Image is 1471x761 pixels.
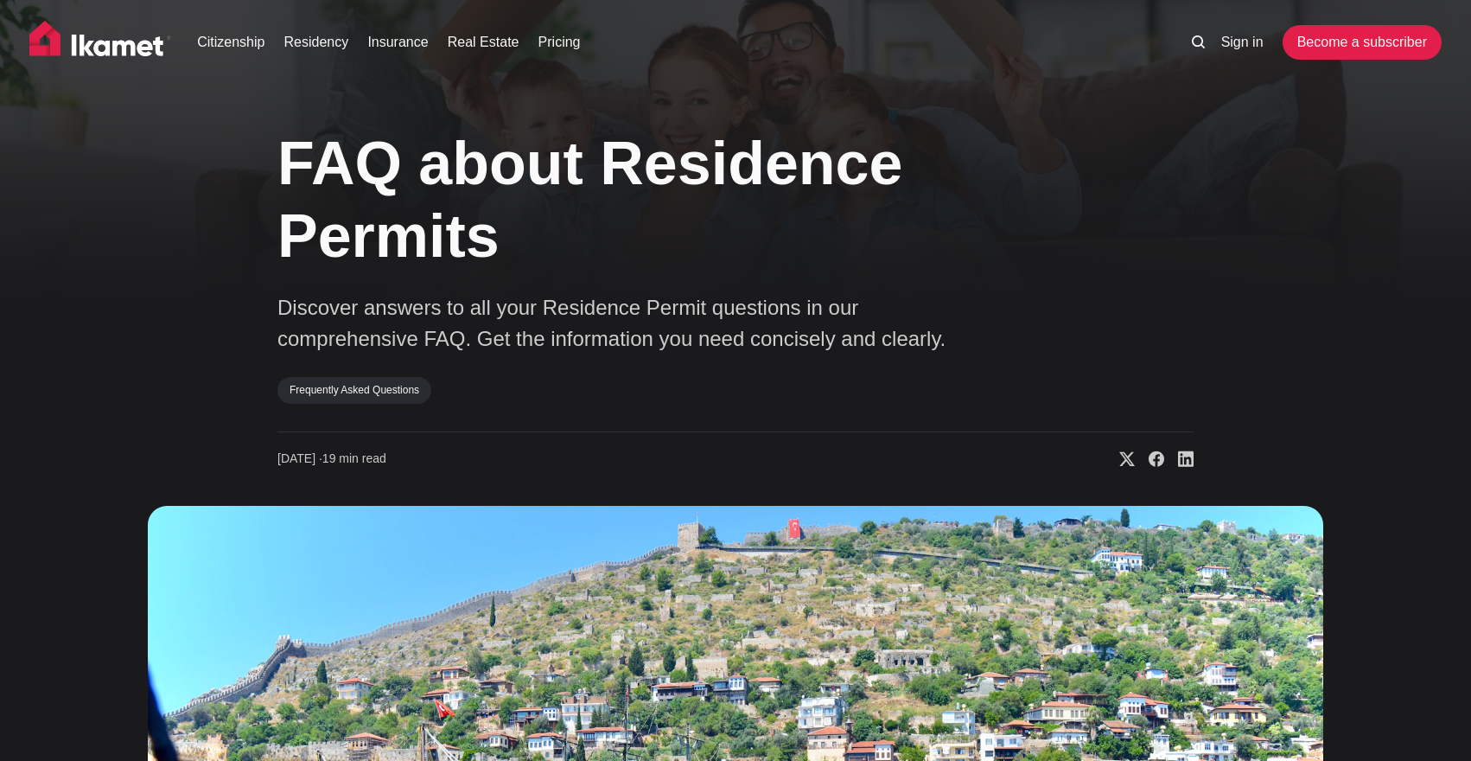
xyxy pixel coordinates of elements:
span: [DATE] ∙ [277,451,322,465]
a: Frequently Asked Questions [277,377,431,403]
a: Citizenship [197,32,264,53]
a: Residency [284,32,349,53]
img: Ikamet home [29,21,171,64]
a: Pricing [538,32,581,53]
a: Share on Facebook [1135,451,1164,468]
a: Sign in [1221,32,1264,53]
a: Insurance [367,32,428,53]
a: Share on X [1105,451,1135,468]
time: 19 min read [277,451,386,468]
a: Real Estate [448,32,519,53]
h1: FAQ about Residence Permits [277,127,1021,272]
a: Share on Linkedin [1164,451,1194,468]
a: Become a subscriber [1283,25,1442,60]
p: Discover answers to all your Residence Permit questions in our comprehensive FAQ. Get the informa... [277,292,969,355]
